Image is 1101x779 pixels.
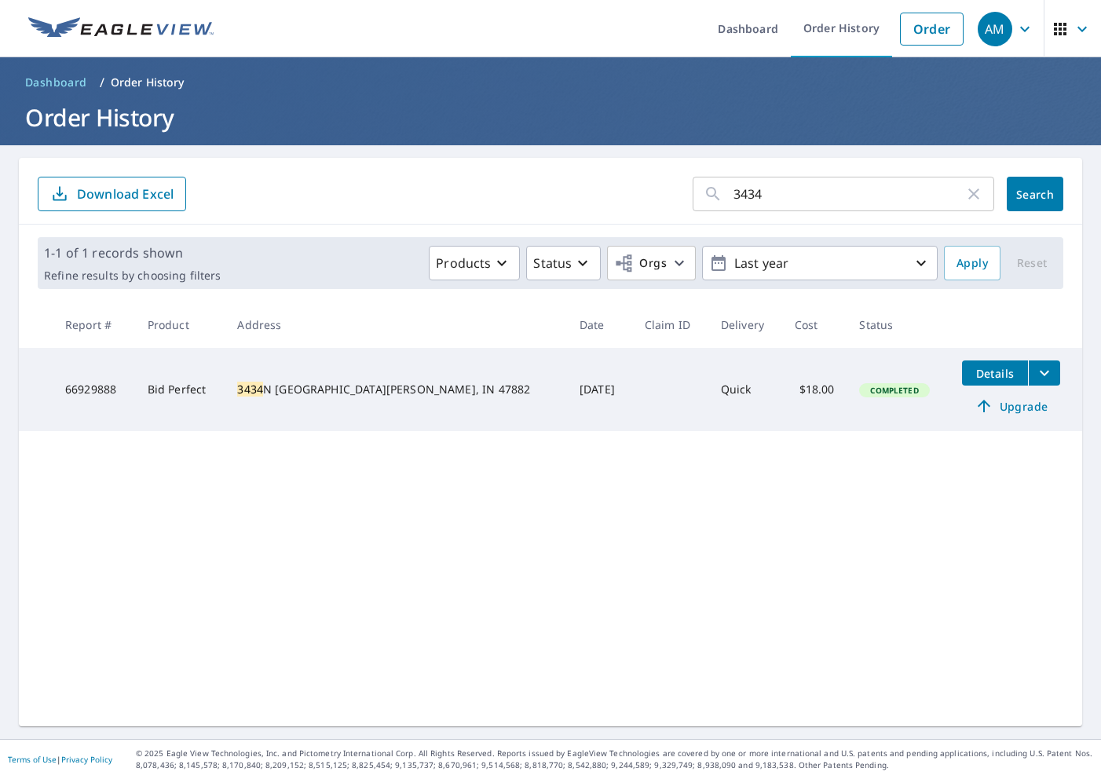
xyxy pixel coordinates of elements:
h1: Order History [19,101,1082,133]
th: Claim ID [632,302,708,348]
button: Apply [944,246,1000,280]
a: Terms of Use [8,754,57,765]
p: Products [436,254,491,272]
a: Privacy Policy [61,754,112,765]
a: Order [900,13,964,46]
p: | [8,755,112,764]
button: Download Excel [38,177,186,211]
mark: 3434 [237,382,263,397]
p: Download Excel [77,185,174,203]
div: N [GEOGRAPHIC_DATA][PERSON_NAME], IN 47882 [237,382,554,397]
td: Bid Perfect [135,348,225,431]
button: Status [526,246,601,280]
p: 1-1 of 1 records shown [44,243,221,262]
td: $18.00 [782,348,847,431]
img: EV Logo [28,17,214,41]
a: Upgrade [962,393,1060,419]
button: detailsBtn-66929888 [962,360,1028,386]
span: Upgrade [971,397,1051,415]
p: Refine results by choosing filters [44,269,221,283]
p: Status [533,254,572,272]
button: Search [1007,177,1063,211]
li: / [100,73,104,92]
button: filesDropdownBtn-66929888 [1028,360,1060,386]
td: Quick [708,348,782,431]
th: Report # [53,302,135,348]
button: Orgs [607,246,696,280]
td: 66929888 [53,348,135,431]
th: Product [135,302,225,348]
button: Products [429,246,520,280]
p: © 2025 Eagle View Technologies, Inc. and Pictometry International Corp. All Rights Reserved. Repo... [136,748,1093,771]
span: Completed [861,385,927,396]
th: Delivery [708,302,782,348]
input: Address, Report #, Claim ID, etc. [733,172,964,216]
th: Address [225,302,567,348]
td: [DATE] [567,348,632,431]
span: Dashboard [25,75,87,90]
p: Order History [111,75,185,90]
a: Dashboard [19,70,93,95]
th: Date [567,302,632,348]
p: Last year [728,250,912,277]
th: Cost [782,302,847,348]
nav: breadcrumb [19,70,1082,95]
span: Details [971,366,1019,381]
button: Last year [702,246,938,280]
span: Search [1019,187,1051,202]
span: Orgs [614,254,667,273]
div: AM [978,12,1012,46]
th: Status [847,302,949,348]
span: Apply [957,254,988,273]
